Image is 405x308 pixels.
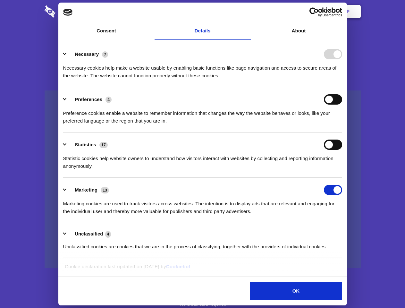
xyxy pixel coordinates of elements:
div: Necessary cookies help make a website usable by enabling basic functions like page navigation and... [63,59,342,80]
h4: Auto-redaction of sensitive data, encrypted data sharing and self-destructing private chats. Shar... [45,58,361,80]
span: 13 [101,187,109,193]
a: Usercentrics Cookiebot - opens in a new window [286,7,342,17]
div: Preference cookies enable a website to remember information that changes the way the website beha... [63,105,342,125]
a: Details [155,22,251,40]
img: logo [63,9,73,16]
a: Contact [260,2,290,21]
button: Necessary (7) [63,49,112,59]
div: Cookie declaration last updated on [DATE] by [60,263,345,275]
div: Unclassified cookies are cookies that we are in the process of classifying, together with the pro... [63,238,342,251]
iframe: Drift Widget Chat Controller [373,276,397,300]
a: Consent [58,22,155,40]
div: Statistic cookies help website owners to understand how visitors interact with websites by collec... [63,150,342,170]
h1: Eliminate Slack Data Loss. [45,29,361,52]
label: Preferences [75,97,102,102]
a: Wistia video thumbnail [45,90,361,269]
span: 4 [105,97,112,103]
a: Pricing [188,2,216,21]
a: Cookiebot [166,264,190,269]
button: Preferences (4) [63,94,116,105]
div: Marketing cookies are used to track visitors across websites. The intention is to display ads tha... [63,195,342,215]
label: Marketing [75,187,97,193]
a: Login [291,2,319,21]
button: OK [250,282,342,300]
label: Statistics [75,142,96,147]
span: 17 [99,142,108,148]
label: Necessary [75,51,99,57]
button: Unclassified (4) [63,230,115,238]
button: Statistics (17) [63,140,112,150]
span: 4 [105,231,111,237]
a: About [251,22,347,40]
span: 7 [102,51,108,58]
img: logo-wordmark-white-trans-d4663122ce5f474addd5e946df7df03e33cb6a1c49d2221995e7729f52c070b2.svg [45,5,99,18]
button: Marketing (13) [63,185,113,195]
